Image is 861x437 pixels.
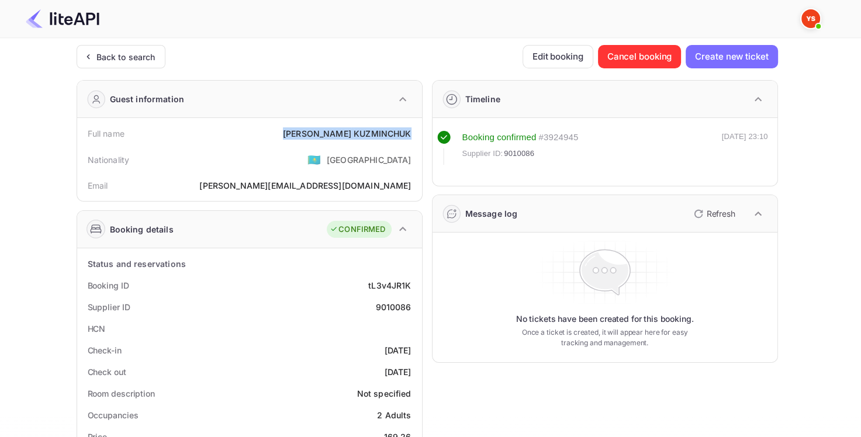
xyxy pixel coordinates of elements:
[327,154,412,166] div: [GEOGRAPHIC_DATA]
[465,207,518,220] div: Message log
[687,204,740,223] button: Refresh
[88,344,122,356] div: Check-in
[385,366,412,378] div: [DATE]
[377,409,411,421] div: 2 Adults
[465,93,500,105] div: Timeline
[516,313,694,325] p: No tickets have been created for this booking.
[307,149,321,170] span: United States
[538,131,578,144] div: # 3924945
[722,131,768,165] div: [DATE] 23:10
[88,366,126,378] div: Check out
[707,207,735,220] p: Refresh
[801,9,820,28] img: Yandex Support
[88,387,155,400] div: Room description
[504,148,534,159] span: 9010086
[88,179,108,192] div: Email
[110,223,174,235] div: Booking details
[110,93,185,105] div: Guest information
[96,51,155,63] div: Back to search
[88,409,139,421] div: Occupancies
[368,279,411,292] div: tL3v4JR1K
[462,131,537,144] div: Booking confirmed
[513,327,697,348] p: Once a ticket is created, it will appear here for easy tracking and management.
[375,301,411,313] div: 9010086
[598,45,682,68] button: Cancel booking
[357,387,412,400] div: Not specified
[686,45,777,68] button: Create new ticket
[462,148,503,159] span: Supplier ID:
[26,9,99,28] img: LiteAPI Logo
[88,154,130,166] div: Nationality
[385,344,412,356] div: [DATE]
[88,301,130,313] div: Supplier ID
[88,258,186,270] div: Status and reservations
[88,279,129,292] div: Booking ID
[283,127,412,140] div: [PERSON_NAME] KUZMINCHUK
[88,322,106,335] div: HCN
[199,179,411,192] div: [PERSON_NAME][EMAIL_ADDRESS][DOMAIN_NAME]
[523,45,593,68] button: Edit booking
[88,127,125,140] div: Full name
[330,224,385,235] div: CONFIRMED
